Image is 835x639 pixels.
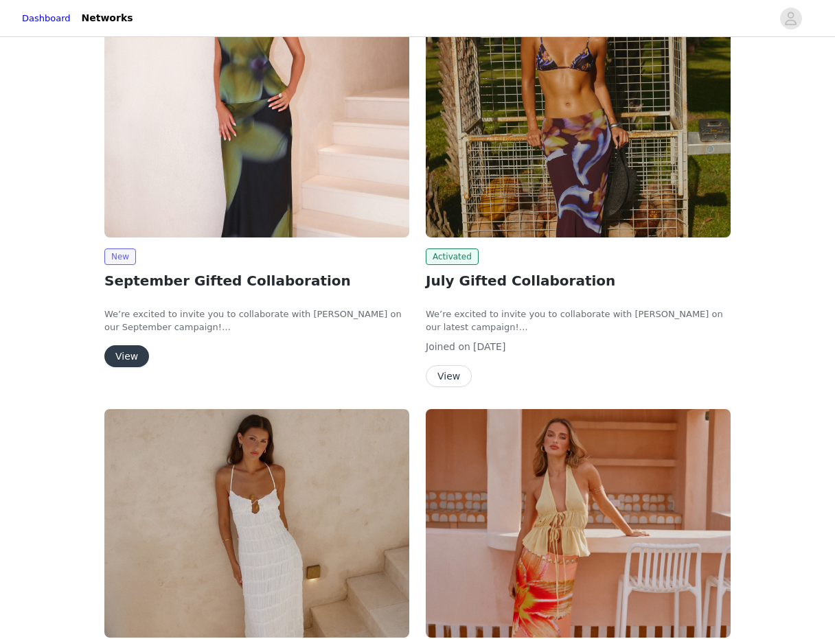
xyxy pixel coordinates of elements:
span: Activated [426,248,479,265]
a: Networks [73,3,141,34]
h2: July Gifted Collaboration [426,270,731,291]
div: avatar [784,8,797,30]
span: New [104,248,136,265]
button: View [104,345,149,367]
h2: September Gifted Collaboration [104,270,409,291]
img: Peppermayo AUS [104,409,409,638]
img: Peppermayo AUS [426,409,731,638]
p: We’re excited to invite you to collaborate with [PERSON_NAME] on our latest campaign! [426,307,731,334]
p: We’re excited to invite you to collaborate with [PERSON_NAME] on our September campaign! [104,307,409,334]
button: View [426,365,472,387]
a: View [426,371,472,382]
a: Dashboard [22,12,71,25]
a: View [104,351,149,362]
span: [DATE] [473,341,505,352]
img: Peppermayo AUS [426,9,731,237]
span: Joined on [426,341,470,352]
img: Peppermayo AUS [104,9,409,237]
